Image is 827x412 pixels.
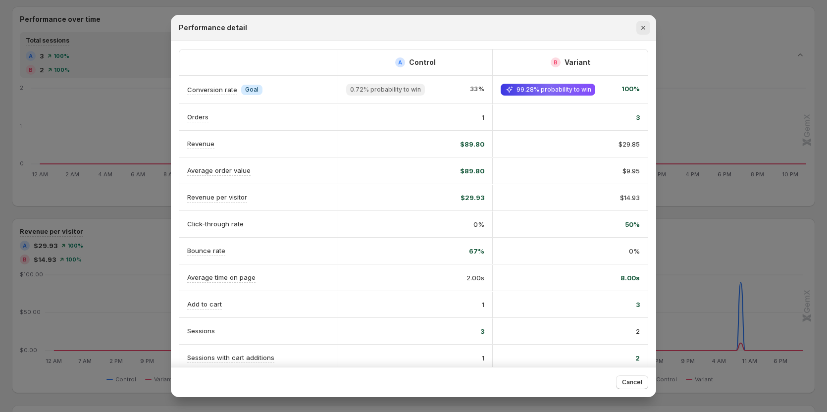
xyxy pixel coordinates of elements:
span: 100% [621,84,640,96]
span: $29.85 [619,139,640,149]
p: Average time on page [187,272,256,282]
span: 0% [473,219,484,229]
span: 8.00s [620,273,640,283]
span: $9.95 [622,166,640,176]
p: Orders [187,112,208,122]
p: Conversion rate [187,85,237,95]
span: 0% [629,246,640,256]
p: Sessions [187,326,215,336]
span: 2 [635,353,640,363]
span: 2 [636,326,640,336]
span: 50% [625,219,640,229]
span: 1 [482,353,484,363]
span: Goal [245,86,258,94]
span: 3 [636,300,640,309]
h2: Variant [565,57,590,67]
span: Cancel [622,378,642,386]
h2: Performance detail [179,23,247,33]
span: $89.80 [460,166,484,176]
span: $89.80 [460,139,484,149]
p: Click-through rate [187,219,244,229]
span: 1 [482,112,484,122]
p: Revenue per visitor [187,192,247,202]
span: 0.72% probability to win [350,86,421,94]
p: Average order value [187,165,251,175]
p: Add to cart [187,299,222,309]
span: 2.00s [466,273,484,283]
button: Close [636,21,650,35]
h2: B [554,59,558,65]
button: Cancel [616,375,648,389]
h2: A [398,59,402,65]
span: 3 [480,326,484,336]
span: 99.28% probability to win [517,86,591,94]
p: Bounce rate [187,246,225,256]
p: Revenue [187,139,214,149]
span: $14.93 [620,193,640,203]
span: 1 [482,300,484,309]
span: 3 [636,112,640,122]
span: 67% [469,246,484,256]
p: Sessions with cart additions [187,353,274,362]
span: 33% [470,84,484,96]
h2: Control [409,57,436,67]
span: $29.93 [461,193,484,203]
